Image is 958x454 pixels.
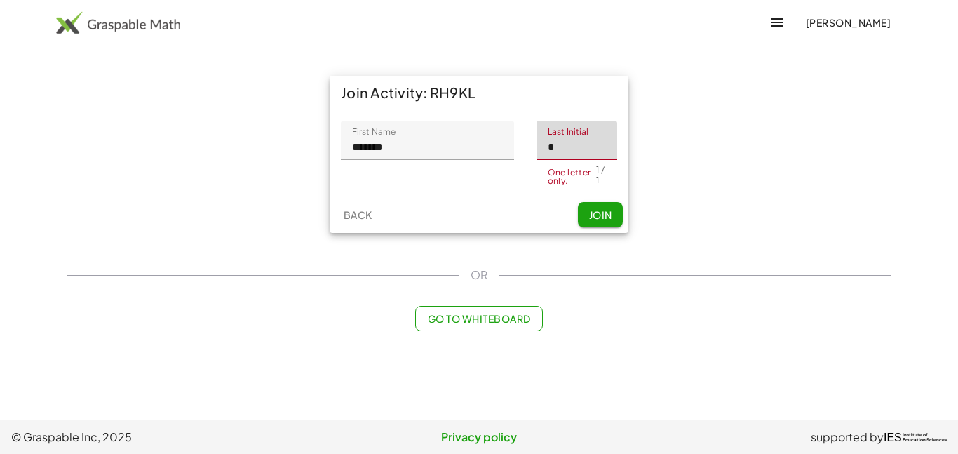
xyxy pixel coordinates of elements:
[427,312,530,325] span: Go to Whiteboard
[578,202,623,227] button: Join
[588,208,612,221] span: Join
[805,16,891,29] span: [PERSON_NAME]
[471,267,487,283] span: OR
[596,164,606,185] div: 1 / 1
[11,429,323,446] span: © Graspable Inc, 2025
[884,431,902,444] span: IES
[811,429,884,446] span: supported by
[548,168,596,185] div: One letter only.
[884,429,947,446] a: IESInstitute ofEducation Sciences
[330,76,628,109] div: Join Activity: RH9KL
[415,306,542,331] button: Go to Whiteboard
[903,433,947,443] span: Institute of Education Sciences
[794,10,902,35] button: [PERSON_NAME]
[343,208,372,221] span: Back
[335,202,380,227] button: Back
[323,429,635,446] a: Privacy policy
